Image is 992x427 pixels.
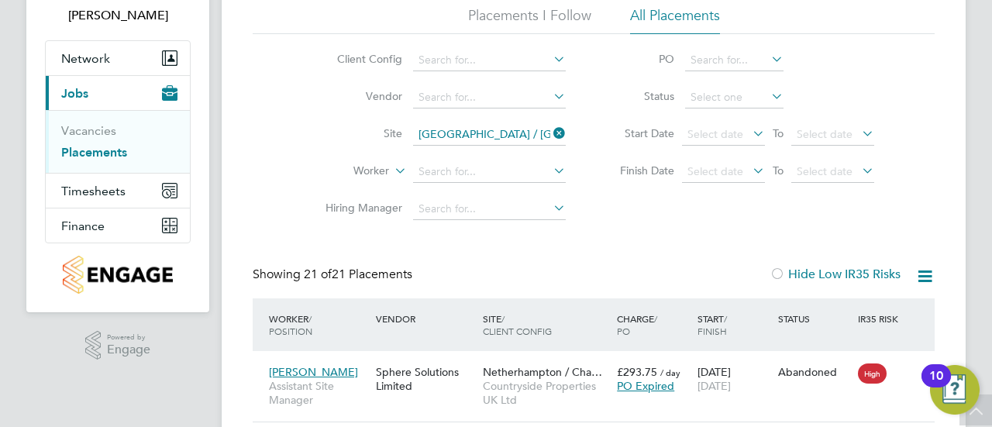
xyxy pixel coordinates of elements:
span: Timesheets [61,184,126,198]
label: Status [604,89,674,103]
div: Jobs [46,110,190,173]
span: To [768,123,788,143]
span: Select date [687,164,743,178]
span: Select date [797,127,852,141]
button: Jobs [46,76,190,110]
button: Open Resource Center, 10 new notifications [930,365,980,415]
span: Netherhampton / Cha… [483,365,602,379]
span: Lloyd Holliday [45,6,191,25]
span: Select date [797,164,852,178]
span: [DATE] [697,379,731,393]
span: / Client Config [483,312,552,337]
span: Network [61,51,110,66]
li: All Placements [630,6,720,34]
span: High [858,363,887,384]
span: / Position [269,312,312,337]
span: Powered by [107,331,150,344]
span: Jobs [61,86,88,101]
input: Select one [685,87,784,108]
span: [PERSON_NAME] [269,365,358,379]
a: Placements [61,145,127,160]
span: Countryside Properties UK Ltd [483,379,609,407]
span: 21 Placements [304,267,412,282]
div: Worker [265,305,372,345]
img: countryside-properties-logo-retina.png [63,256,172,294]
span: To [768,160,788,181]
div: Site [479,305,613,345]
input: Search for... [413,87,566,108]
span: PO Expired [617,379,674,393]
div: Showing [253,267,415,283]
button: Network [46,41,190,75]
span: £293.75 [617,365,657,379]
div: 10 [929,376,943,396]
div: Status [774,305,855,332]
span: Select date [687,127,743,141]
label: Finish Date [604,164,674,177]
label: Worker [300,164,389,179]
input: Search for... [413,50,566,71]
input: Search for... [413,198,566,220]
div: IR35 Risk [854,305,908,332]
div: [DATE] [694,357,774,401]
label: Vendor [313,89,402,103]
span: Finance [61,219,105,233]
button: Finance [46,208,190,243]
label: PO [604,52,674,66]
div: Abandoned [778,365,851,379]
a: Powered byEngage [85,331,151,360]
div: Charge [613,305,694,345]
label: Client Config [313,52,402,66]
span: / Finish [697,312,727,337]
span: / PO [617,312,657,337]
span: Engage [107,343,150,356]
label: Start Date [604,126,674,140]
div: Vendor [372,305,479,332]
a: Vacancies [61,123,116,138]
span: / day [660,367,680,378]
input: Search for... [685,50,784,71]
input: Search for... [413,161,566,183]
span: 21 of [304,267,332,282]
button: Timesheets [46,174,190,208]
a: [PERSON_NAME]Assistant Site ManagerSphere Solutions LimitedNetherhampton / Cha…Countryside Proper... [265,356,935,370]
label: Site [313,126,402,140]
span: Assistant Site Manager [269,379,368,407]
a: Go to home page [45,256,191,294]
li: Placements I Follow [468,6,591,34]
input: Search for... [413,124,566,146]
div: Start [694,305,774,345]
label: Hiring Manager [313,201,402,215]
label: Hide Low IR35 Risks [770,267,901,282]
div: Sphere Solutions Limited [372,357,479,401]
